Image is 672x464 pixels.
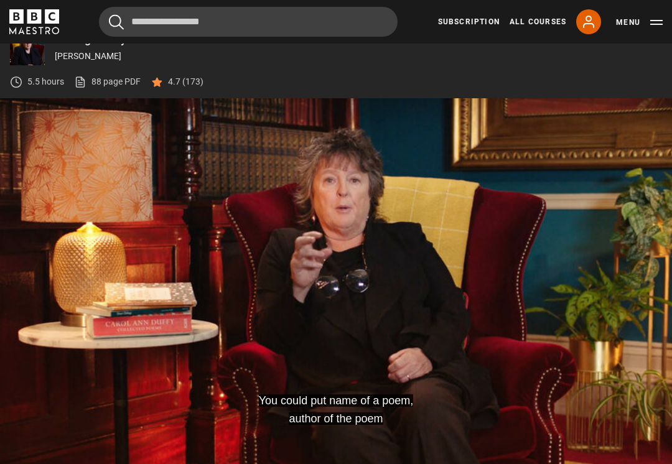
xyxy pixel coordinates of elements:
p: Writing Poetry [55,34,662,45]
p: 4.7 (173) [168,75,203,88]
input: Search [99,7,398,37]
button: Toggle navigation [616,16,663,29]
p: [PERSON_NAME] [55,50,662,63]
p: 5.5 hours [27,75,64,88]
svg: BBC Maestro [9,9,59,34]
a: 88 page PDF [74,75,141,88]
button: Submit the search query [109,14,124,30]
a: All Courses [510,16,566,27]
a: Subscription [438,16,500,27]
